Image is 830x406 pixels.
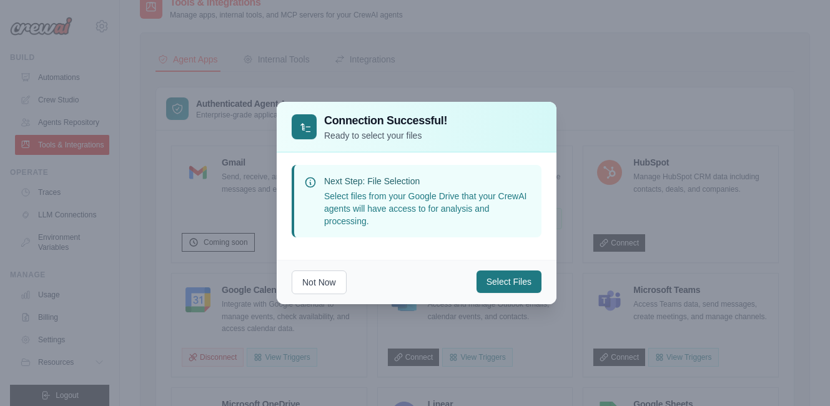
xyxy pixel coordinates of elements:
button: Select Files [477,270,541,293]
button: Not Now [292,270,347,294]
p: Select files from your Google Drive that your CrewAI agents will have access to for analysis and ... [324,190,531,227]
p: Next Step: File Selection [324,175,531,187]
p: Ready to select your files [324,129,447,142]
h3: Connection Successful! [324,112,447,129]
